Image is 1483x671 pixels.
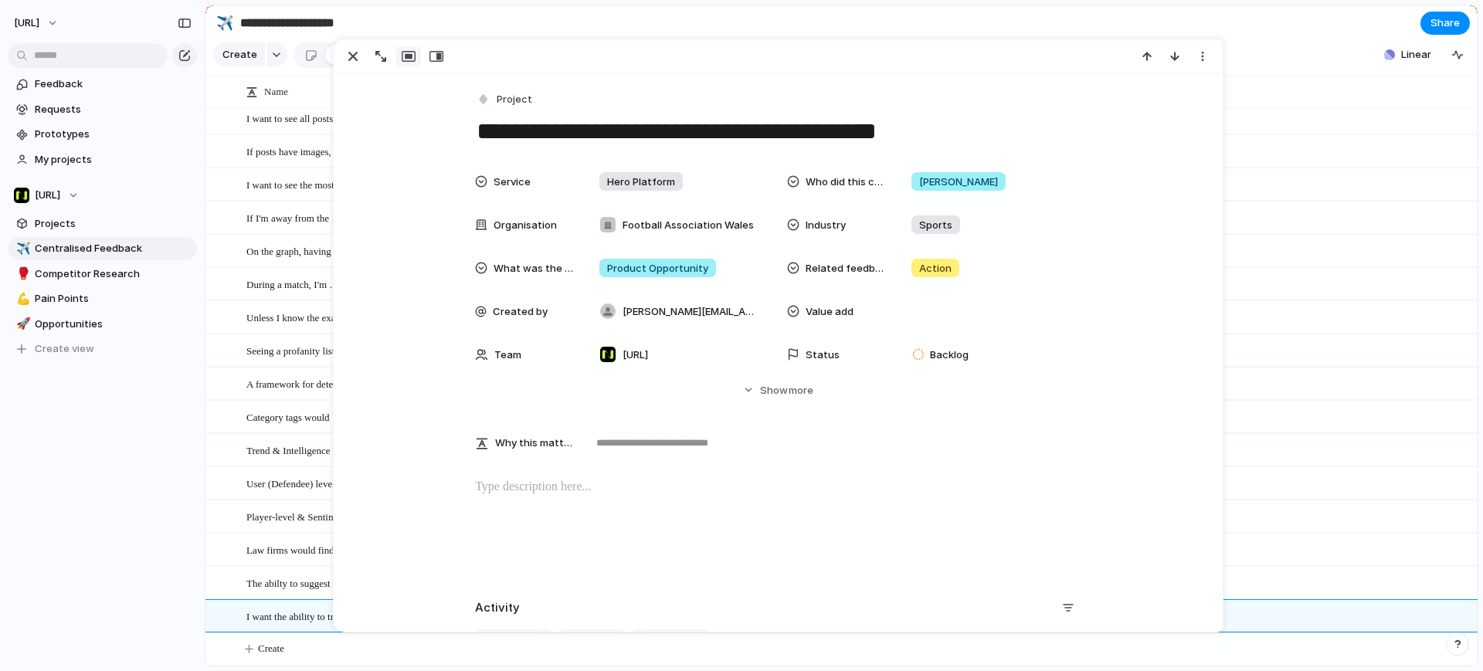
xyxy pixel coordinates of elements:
span: Why this matters to us [495,435,574,451]
h2: Activity [475,599,520,617]
button: Share [1420,12,1470,35]
span: more [789,383,813,398]
span: Product Opportunity [607,261,708,276]
div: 💪 [16,290,27,308]
button: ✈️ [212,11,237,36]
div: ✈️ [216,12,233,33]
button: ✈️ [14,241,29,256]
a: Prototypes [8,123,197,146]
span: [PERSON_NAME][EMAIL_ADDRESS][PERSON_NAME] [623,304,755,320]
button: Project [473,89,537,111]
span: Industry [806,218,846,233]
span: Feedback [35,76,192,92]
a: Requests [8,98,197,121]
span: Trend & Intelligence trackking [246,441,346,459]
a: Feedback [8,73,197,96]
button: Create view [8,337,197,361]
button: 🥊 [14,266,29,282]
div: 🥊 [16,265,27,283]
span: Action [919,261,952,276]
span: Share [1430,15,1460,31]
span: Player-level & Sentiment Insights [246,507,346,525]
span: Create [222,47,257,63]
button: 🚀 [14,317,29,332]
span: [URL] [14,15,39,31]
span: The abilty to suggest interventions [246,574,346,591]
span: Law firms would find it valuable to understand the most popular words that have been flagged by t... [246,541,346,558]
span: Who did this come from? [806,175,886,190]
span: Create [258,641,284,656]
span: Football Association Wales [623,218,754,233]
span: Backlog [930,347,969,363]
span: Opportunities [35,317,192,332]
span: [URL] [35,188,60,203]
span: User (Defendee) level insights [246,474,346,492]
div: 🚀 [16,315,27,333]
span: Show [760,383,788,398]
span: Create view [35,341,94,357]
button: [URL] [7,11,66,36]
button: Create [213,42,265,67]
span: If I'm away from the platform for a moment of time, i want to expect notifications on my phone [246,208,346,226]
span: My projects [35,152,192,168]
a: ✈️Centralised Feedback [8,237,197,260]
span: During a match, I'm much more likely to action the most sevear stuff and keep the lower severity ... [246,275,346,293]
span: Organisation [494,218,557,233]
span: Related feedback [806,261,886,276]
span: Status [806,347,840,363]
span: Name [264,84,288,100]
span: Category tags would be useful in understanding the the types of hate that appear in the platform [246,408,346,425]
span: What was the nature of this feedback? [494,261,574,276]
span: Competitor Research [35,266,192,282]
span: Project [497,92,532,107]
span: Seeing a profanity list is useful [246,341,346,359]
span: Service [494,175,531,190]
span: Sports [919,218,952,233]
a: Projects [8,212,197,236]
a: 🚀Opportunities [8,313,197,336]
span: If posts have images, i want to see these images within the platform [246,142,346,160]
button: [URL] [8,184,197,207]
span: I want to see the most servere posts that have been captured [246,175,346,193]
span: Unless I know the exact location of the offender, i don't see much value in seeing a location bre... [246,308,346,326]
span: Requests [35,102,192,117]
span: I want to see all posts that appear in the platform [246,109,346,127]
span: Prototypes [35,127,192,142]
span: On the graph, having a block underneath that pulls through severity detected at the particular mo... [246,242,346,259]
a: My projects [8,148,197,171]
button: Linear [1378,43,1437,66]
span: Centralised Feedback [35,241,192,256]
button: 💪 [14,291,29,307]
span: Hero Platform [607,175,675,190]
div: ✈️ [16,240,27,258]
span: A framework for detecting abuse is useful for me in understanding how to best tackle low severity... [246,374,346,392]
span: Created by [493,304,548,320]
span: Value add [806,304,853,320]
span: [PERSON_NAME] [919,175,998,190]
span: I want the ability to track a to do list [246,607,346,625]
a: 🥊Competitor Research [8,263,197,286]
span: Pain Points [35,291,192,307]
button: Showmore [475,376,1081,404]
a: 💪Pain Points [8,287,197,310]
span: Linear [1401,47,1431,63]
span: Projects [35,216,192,232]
span: [URL] [623,347,648,363]
span: Team [494,347,521,363]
